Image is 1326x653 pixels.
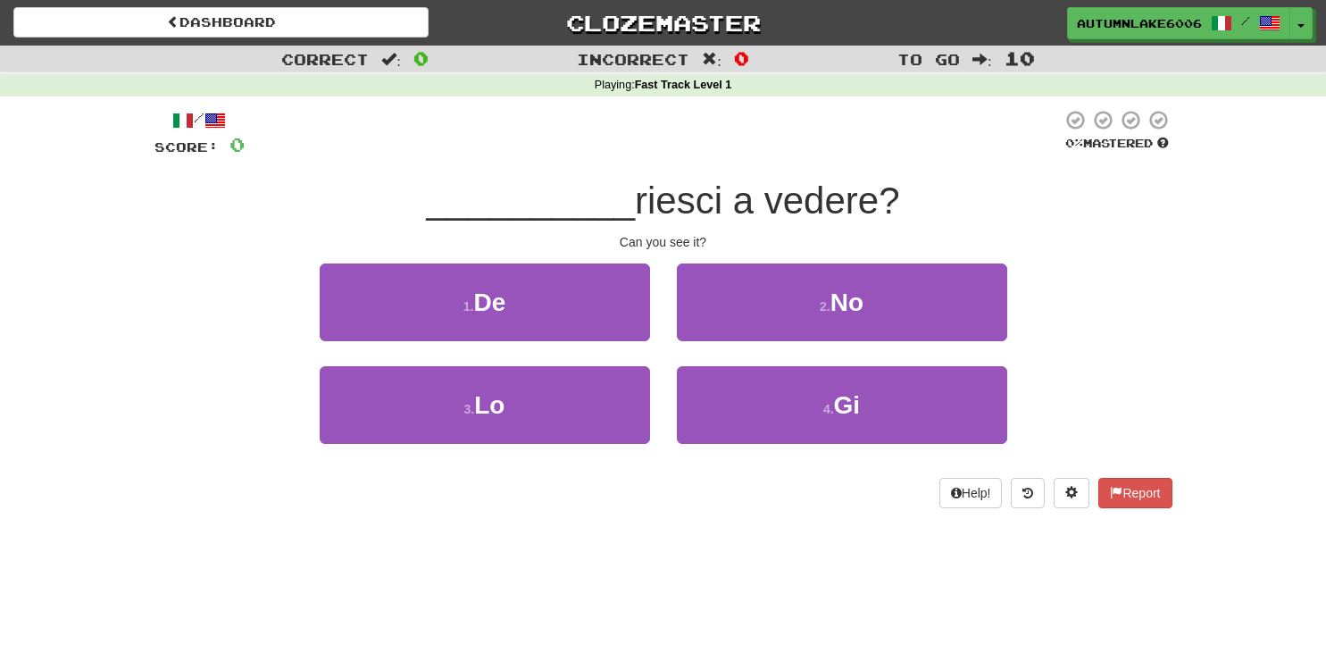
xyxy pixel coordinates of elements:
[154,233,1172,251] div: Can you see it?
[823,402,834,416] small: 4 .
[154,109,245,131] div: /
[677,264,1007,341] button: 2.No
[413,47,429,69] span: 0
[281,50,369,68] span: Correct
[820,299,830,314] small: 2 .
[1077,15,1202,31] span: AutumnLake6006
[577,50,689,68] span: Incorrect
[635,79,732,91] strong: Fast Track Level 1
[426,180,635,222] span: __________
[1098,478,1172,508] button: Report
[702,52,721,67] span: :
[229,133,245,155] span: 0
[1011,478,1045,508] button: Round history (alt+y)
[897,50,960,68] span: To go
[455,7,871,38] a: Clozemaster
[734,47,749,69] span: 0
[1062,136,1172,152] div: Mastered
[1067,7,1290,39] a: AutumnLake6006 /
[381,52,401,67] span: :
[320,264,650,341] button: 1.De
[474,391,505,419] span: Lo
[1241,14,1250,27] span: /
[1005,47,1035,69] span: 10
[473,289,505,316] span: De
[834,391,861,419] span: Gi
[1065,136,1083,150] span: 0 %
[13,7,429,38] a: Dashboard
[464,402,475,416] small: 3 .
[677,366,1007,444] button: 4.Gi
[972,52,992,67] span: :
[830,289,863,316] span: No
[939,478,1003,508] button: Help!
[463,299,474,314] small: 1 .
[635,180,899,222] span: riesci a vedere?
[154,139,219,155] span: Score:
[320,366,650,444] button: 3.Lo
